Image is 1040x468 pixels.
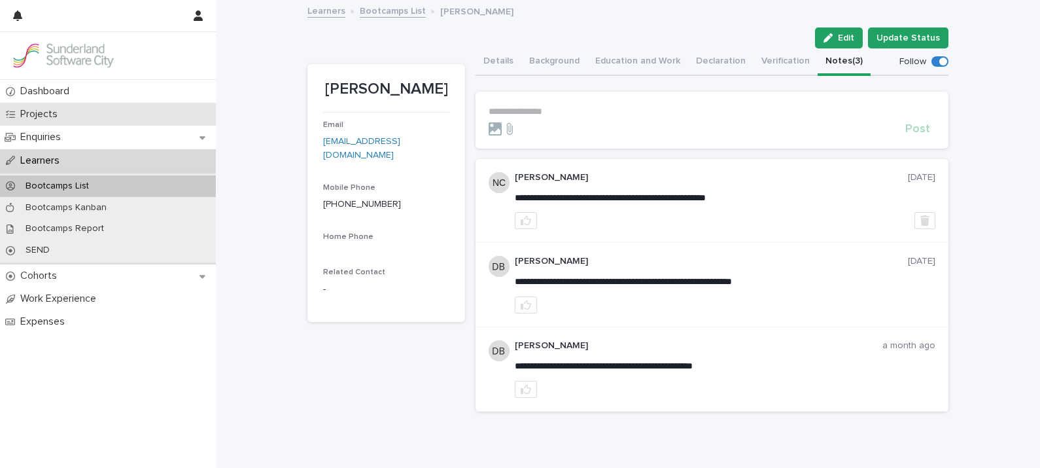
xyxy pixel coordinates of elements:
p: Bootcamps Report [15,223,114,234]
span: Update Status [876,31,940,45]
p: - [323,283,449,297]
button: like this post [515,212,537,229]
p: Cohorts [15,270,67,282]
a: [EMAIL_ADDRESS][DOMAIN_NAME] [323,137,400,160]
button: Details [476,48,521,76]
p: Expenses [15,315,75,328]
span: Post [905,123,930,135]
button: Notes (3) [818,48,871,76]
p: Follow [899,56,926,67]
span: Mobile Phone [323,184,375,192]
button: like this post [515,381,537,398]
p: SEND [15,245,60,256]
p: a month ago [882,340,935,351]
a: [PHONE_NUMBER] [323,200,401,209]
p: [PERSON_NAME] [323,80,449,99]
p: Projects [15,108,68,120]
p: Enquiries [15,131,71,143]
button: Edit [815,27,863,48]
span: Edit [838,33,854,43]
span: Email [323,121,343,129]
p: [PERSON_NAME] [515,340,882,351]
p: Bootcamps List [15,181,99,192]
p: [PERSON_NAME] [515,256,908,267]
button: Delete post [914,212,935,229]
button: like this post [515,297,537,314]
button: Verification [754,48,818,76]
button: Education and Work [587,48,688,76]
button: Background [521,48,587,76]
p: Bootcamps Kanban [15,202,117,213]
p: Learners [15,154,70,167]
p: [PERSON_NAME] [515,172,908,183]
a: Learners [307,3,345,18]
p: Dashboard [15,85,80,98]
a: Bootcamps List [360,3,426,18]
p: Work Experience [15,293,107,305]
p: [PERSON_NAME] [440,3,513,18]
p: [DATE] [908,256,935,267]
span: Related Contact [323,268,385,276]
span: Home Phone [323,233,373,241]
button: Post [900,123,935,135]
button: Update Status [868,27,948,48]
img: GVzBcg19RCOYju8xzymn [10,43,115,69]
p: [DATE] [908,172,935,183]
button: Declaration [688,48,754,76]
